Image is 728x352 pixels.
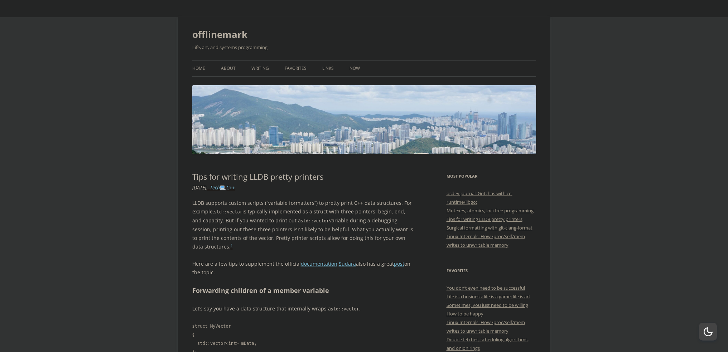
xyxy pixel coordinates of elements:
[192,199,416,251] p: LLDB supports custom scripts (“variable formatters”) to pretty print C++ data structures. For exa...
[192,260,416,277] p: Here are a few tips to supplement the official . also has a great on the topic.
[447,285,525,291] a: You don’t even need to be successful
[192,285,416,296] h2: Forwarding children of a member variable
[192,184,235,191] i: : ,
[447,190,512,205] a: osdev journal: Gotchas with cc-runtime/libgcc
[231,243,233,250] a: 1
[231,243,233,248] sup: 1
[226,184,235,191] a: C++
[192,172,416,181] h1: Tips for writing LLDB pretty printers
[301,260,337,267] a: documentation
[447,336,529,351] a: Double fetches, scheduling algorithms, and onion rings
[192,304,416,313] p: Let’s say you have a data structure that internally wraps a .
[447,233,525,248] a: Linux Internals: How /proc/self/mem writes to unwritable memory
[339,260,356,267] a: Sudara
[192,85,536,154] img: offlinemark
[285,61,307,76] a: Favorites
[192,43,536,52] h2: Life, art, and systems programming
[208,184,226,191] a: _Tech
[447,310,483,317] a: How to be happy
[447,225,532,231] a: Surgical formatting with git-clang-format
[447,319,525,334] a: Linux Internals: How /proc/self/mem writes to unwritable memory
[394,260,404,267] a: post
[349,61,360,76] a: Now
[447,207,534,214] a: Mutexes, atomics, lockfree programming
[251,61,269,76] a: Writing
[192,61,205,76] a: Home
[322,61,334,76] a: Links
[447,302,528,308] a: Sometimes, you just need to be willing
[192,26,247,43] a: offlinemark
[221,61,236,76] a: About
[447,216,522,222] a: Tips for writing LLDB pretty printers
[301,218,329,223] code: std::vector
[192,184,206,191] time: [DATE]
[220,185,225,190] img: 💻
[214,209,242,214] code: std::vector
[447,293,530,300] a: Life is a business; life is a game; life is art
[447,266,536,275] h3: Favorites
[447,172,536,180] h3: Most Popular
[331,307,359,312] code: std::vector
